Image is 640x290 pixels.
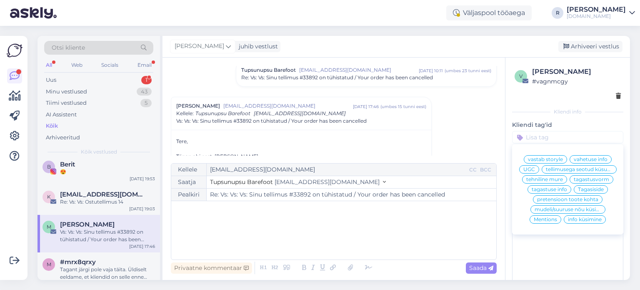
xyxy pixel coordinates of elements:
span: [PERSON_NAME] [176,102,220,110]
span: Berit [60,161,75,168]
img: Askly Logo [7,43,22,58]
span: tagastusvorm [574,177,609,182]
div: [PERSON_NAME] [532,67,621,77]
div: Re: Vs: Vs: Ostutellimus 14 [60,198,155,206]
div: Arhiveeritud [46,134,80,142]
span: Kõik vestlused [81,148,117,156]
div: ( umbes 23 tunni eest ) [445,68,491,74]
span: [EMAIL_ADDRESS][DOMAIN_NAME] [275,178,380,186]
div: [DOMAIN_NAME] [567,13,626,20]
span: Tagasiside [578,187,604,192]
span: vahetuse info [574,157,607,162]
input: Recepient... [207,164,467,176]
span: Marju P. [60,221,115,228]
span: k [47,194,51,200]
div: 😍 [60,168,155,176]
span: v [519,73,522,79]
div: Web [70,60,84,71]
button: Tupsunupsu Barefoot [EMAIL_ADDRESS][DOMAIN_NAME] [210,178,386,187]
div: Tere, [176,138,426,145]
div: 1 [141,76,152,84]
div: juhib vestlust [235,42,278,51]
span: [PERSON_NAME] [175,42,224,51]
div: Uus [46,76,56,84]
div: Minu vestlused [46,88,87,96]
span: Tupsunupsu Barefoot [195,110,250,116]
span: #mrx8qrxy [60,258,96,266]
div: [DATE] 17:46 [353,103,379,110]
div: AI Assistent [46,111,77,119]
div: 43 [137,88,152,96]
span: m [47,261,51,267]
span: [EMAIL_ADDRESS][DOMAIN_NAME] [254,110,346,116]
div: Vs: Vs: Vs: Sinu tellimus #33892 on tühistatud / Your order has been cancelled [60,228,155,243]
div: Email [136,60,153,71]
div: All [44,60,54,71]
span: tellimusega seotud küsumus [546,167,612,172]
div: Socials [100,60,120,71]
div: Tiimi vestlused [46,99,87,107]
span: info küsimine [568,217,602,222]
span: tagastuse info [532,187,567,192]
div: Kliendi info [512,108,623,116]
span: Saada [469,264,493,272]
span: Otsi kliente [52,43,85,52]
div: Pealkiri [171,189,207,201]
div: Tagant järgi pole vaja täita. Üldiselt eeldame, et kliendid on selle enne teinud 😊 [60,266,155,281]
span: mudeli/suuruse nõu küsimine [535,207,601,212]
span: B [47,164,51,170]
span: Mentions [534,217,557,222]
span: M [47,224,51,230]
p: Kliendi tag'id [512,121,623,129]
div: R [552,7,563,19]
span: Tupsunupsu Barefoot [210,178,273,186]
div: Privaatne kommentaar [171,262,252,274]
div: Saatja [171,176,207,188]
span: [EMAIL_ADDRESS][DOMAIN_NAME] [299,66,419,74]
div: BCC [478,166,493,174]
input: Write subject here... [207,189,496,201]
div: [DATE] 17:46 [129,243,155,250]
div: Kellele [171,164,207,176]
div: # vagnmcgy [532,77,621,86]
div: [PERSON_NAME] [567,6,626,13]
span: Tupsunupsu Barefoot [241,66,296,74]
div: [DATE] 19:03 [129,206,155,212]
span: Vs: Vs: Vs: Sinu tellimus #33892 on tühistatud / Your order has been cancelled [176,117,367,125]
span: tehniline mure [526,177,563,182]
span: pretensioon toote kohta [537,197,598,202]
span: Kellele : [176,110,194,116]
div: Tänan abi eest. [PERSON_NAME]. [176,153,426,160]
span: Re: Vs: Vs: Sinu tellimus #33892 on tühistatud / Your order has been cancelled [241,74,433,81]
div: Väljaspool tööaega [446,5,532,20]
a: [PERSON_NAME][DOMAIN_NAME] [567,6,635,20]
span: kaupo@kollanetahvel.ee [60,191,147,198]
span: vastab storyle [528,157,563,162]
span: UGC [523,167,535,172]
div: [DATE] 10:11 [419,68,443,74]
div: 5 [140,99,152,107]
div: [DATE] 19:53 [130,176,155,182]
div: Arhiveeri vestlus [558,41,622,52]
div: Kõik [46,122,58,130]
input: Lisa tag [512,131,623,144]
div: CC [467,166,478,174]
span: [EMAIL_ADDRESS][DOMAIN_NAME] [223,102,353,110]
div: ( umbes 15 tunni eest ) [380,103,426,110]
